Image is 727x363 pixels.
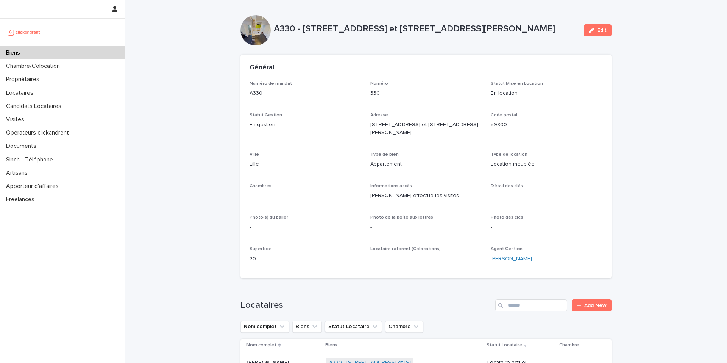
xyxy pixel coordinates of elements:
[250,113,282,117] span: Statut Gestion
[491,160,602,168] p: Location meublée
[370,152,399,157] span: Type de bien
[250,89,361,97] p: A330
[487,341,522,349] p: Statut Locataire
[3,183,65,190] p: Apporteur d'affaires
[495,299,567,311] input: Search
[3,196,41,203] p: Freelances
[250,81,292,86] span: Numéro de mandat
[3,169,34,177] p: Artisans
[250,184,271,188] span: Chambres
[491,215,523,220] span: Photo des clés
[3,103,67,110] p: Candidats Locataires
[246,341,276,349] p: Nom complet
[370,255,482,263] p: -
[250,160,361,168] p: Lille
[491,113,517,117] span: Code postal
[250,121,361,129] p: En gestion
[370,192,482,200] p: [PERSON_NAME] effectue les visites
[385,321,423,333] button: Chambre
[491,152,527,157] span: Type de location
[370,160,482,168] p: Appartement
[250,215,288,220] span: Photo(s) du palier
[370,247,441,251] span: Locataire référent (Colocations)
[370,121,482,137] p: [STREET_ADDRESS] et [STREET_ADDRESS][PERSON_NAME]
[3,116,30,123] p: Visites
[3,129,75,136] p: Operateurs clickandrent
[370,113,388,117] span: Adresse
[370,215,433,220] span: Photo de la boîte aux lettres
[250,224,361,232] p: -
[292,321,322,333] button: Biens
[250,64,274,72] h2: Général
[370,81,388,86] span: Numéro
[250,152,259,157] span: Ville
[250,192,361,200] p: -
[274,23,578,34] p: A330 - [STREET_ADDRESS] et [STREET_ADDRESS][PERSON_NAME]
[491,121,602,129] p: 59800
[3,49,26,56] p: Biens
[250,255,361,263] p: 20
[3,89,39,97] p: Locataires
[370,89,482,97] p: 330
[370,184,412,188] span: Informations accès
[250,247,272,251] span: Superficie
[6,25,43,40] img: UCB0brd3T0yccxBKYDjQ
[584,303,607,308] span: Add New
[491,192,602,200] p: -
[491,81,543,86] span: Statut Mise en Location
[3,156,59,163] p: Sinch - Téléphone
[325,341,337,349] p: Biens
[325,321,382,333] button: Statut Locataire
[370,224,482,232] p: -
[491,255,532,263] a: [PERSON_NAME]
[491,184,523,188] span: Détail des clés
[572,299,612,311] a: Add New
[597,28,607,33] span: Edit
[491,224,602,232] p: -
[491,89,602,97] p: En location
[240,321,289,333] button: Nom complet
[3,63,66,70] p: Chambre/Colocation
[3,142,42,150] p: Documents
[559,341,579,349] p: Chambre
[240,300,492,311] h1: Locataires
[491,247,523,251] span: Agent Gestion
[3,76,45,83] p: Propriétaires
[584,24,612,36] button: Edit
